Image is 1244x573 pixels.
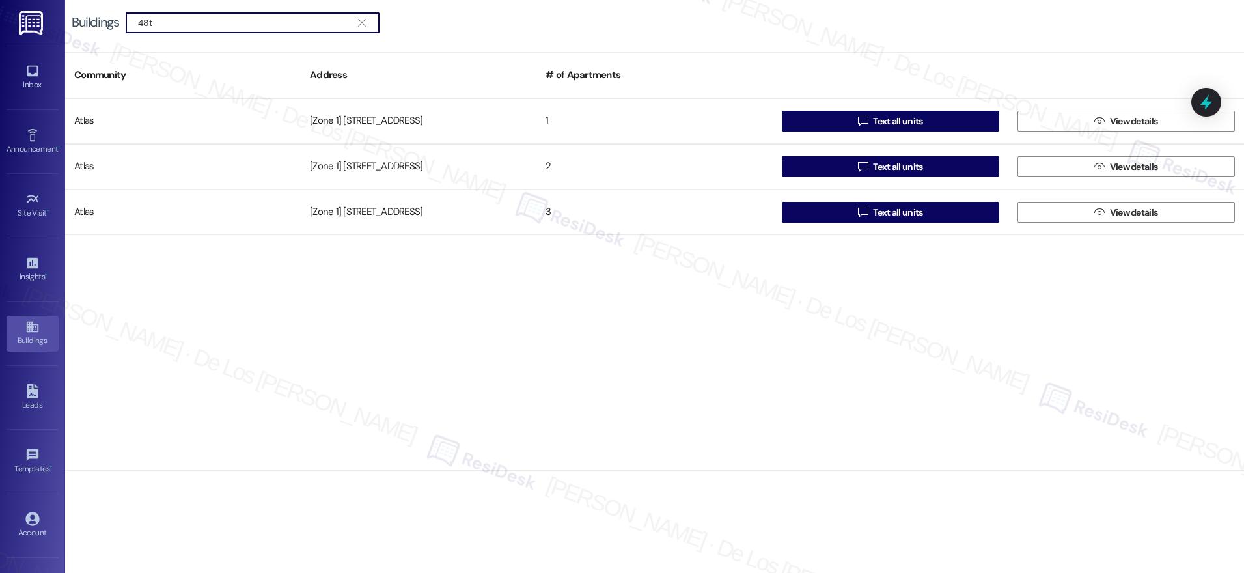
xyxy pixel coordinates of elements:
div: 3 [536,199,772,225]
i:  [1094,207,1104,217]
button: Text all units [782,156,999,177]
i:  [858,161,868,172]
div: 2 [536,154,772,180]
div: Atlas [65,199,301,225]
div: Atlas [65,108,301,134]
span: View details [1110,206,1158,219]
span: Text all units [873,115,922,128]
div: Address [301,59,536,91]
input: Search by building address [138,14,352,32]
span: Text all units [873,160,922,174]
button: Text all units [782,202,999,223]
span: • [45,270,47,279]
div: Buildings [72,16,119,29]
button: Text all units [782,111,999,132]
div: 1 [536,108,772,134]
i:  [858,116,868,126]
div: Atlas [65,154,301,180]
div: [Zone 1] [STREET_ADDRESS] [301,154,536,180]
button: View details [1017,111,1235,132]
a: Buildings [7,316,59,351]
div: Community [65,59,301,91]
a: Inbox [7,60,59,95]
span: • [47,206,49,216]
a: Site Visit • [7,188,59,223]
i:  [858,207,868,217]
a: Account [7,508,59,543]
button: View details [1017,156,1235,177]
span: View details [1110,160,1158,174]
div: # of Apartments [536,59,772,91]
span: View details [1110,115,1158,128]
span: • [50,462,52,471]
span: • [58,143,60,152]
a: Leads [7,380,59,415]
button: Clear text [352,13,372,33]
i:  [1094,161,1104,172]
i:  [358,18,365,28]
span: Text all units [873,206,922,219]
div: [Zone 1] [STREET_ADDRESS] [301,108,536,134]
div: [Zone 1] [STREET_ADDRESS] [301,199,536,225]
a: Insights • [7,252,59,287]
button: View details [1017,202,1235,223]
a: Templates • [7,444,59,479]
img: ResiDesk Logo [19,11,46,35]
i:  [1094,116,1104,126]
